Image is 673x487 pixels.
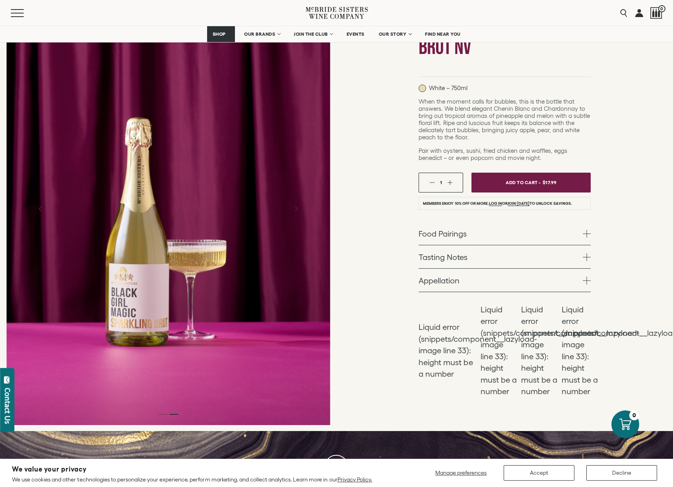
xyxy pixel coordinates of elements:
[289,26,337,42] a: JOIN THE CLUB
[4,388,12,424] div: Contact Us
[294,31,328,37] span: JOIN THE CLUB
[543,177,557,188] span: $17.99
[30,198,51,219] button: Previous
[419,98,591,141] p: When the moment calls for bubbles, this is the bottle that answers. We blend elegant Chenin Blanc...
[489,201,502,206] a: Log in
[11,9,39,17] button: Mobile Menu Trigger
[419,245,591,268] a: Tasting Notes
[504,465,574,481] button: Accept
[12,476,372,483] p: We use cookies and other technologies to personalize your experience, perform marketing, and coll...
[337,476,372,483] a: Privacy Policy.
[440,180,442,185] span: 1
[158,414,167,415] li: Page dot 1
[586,465,657,481] button: Decline
[169,414,178,415] li: Page dot 2
[419,269,591,292] a: Appellation
[521,304,558,398] li: Liquid error (snippets/component__lazyload-image line 33): height must be a number
[419,321,477,380] li: Liquid error (snippets/component__lazyload-image line 33): height must be a number
[286,198,306,219] button: Next
[341,26,370,42] a: EVENTS
[419,222,591,245] a: Food Pairings
[506,177,541,188] span: Add To Cart -
[347,31,365,37] span: EVENTS
[207,26,235,42] a: SHOP
[658,5,665,12] span: 0
[419,147,591,162] p: Pair with oysters, sushi, fried chicken and waffles, eggs benedict – or even popcorn and movie ni...
[420,26,466,42] a: FIND NEAR YOU
[419,85,467,92] p: White – 750ml
[12,466,372,473] h2: We value your privacy
[244,31,275,37] span: OUR BRANDS
[425,31,461,37] span: FIND NEAR YOU
[431,465,492,481] button: Manage preferences
[471,173,591,192] button: Add To Cart - $17.99
[239,26,285,42] a: OUR BRANDS
[419,197,591,210] li: Members enjoy 10% off or more. or to unlock savings.
[374,26,416,42] a: OUR STORY
[629,410,639,420] div: 0
[562,304,598,398] li: Liquid error (snippets/component__lazyload-image line 33): height must be a number
[379,31,407,37] span: OUR STORY
[212,31,226,37] span: SHOP
[481,304,517,398] li: Liquid error (snippets/component__lazyload-image line 33): height must be a number
[435,470,487,476] span: Manage preferences
[508,201,529,206] a: join [DATE]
